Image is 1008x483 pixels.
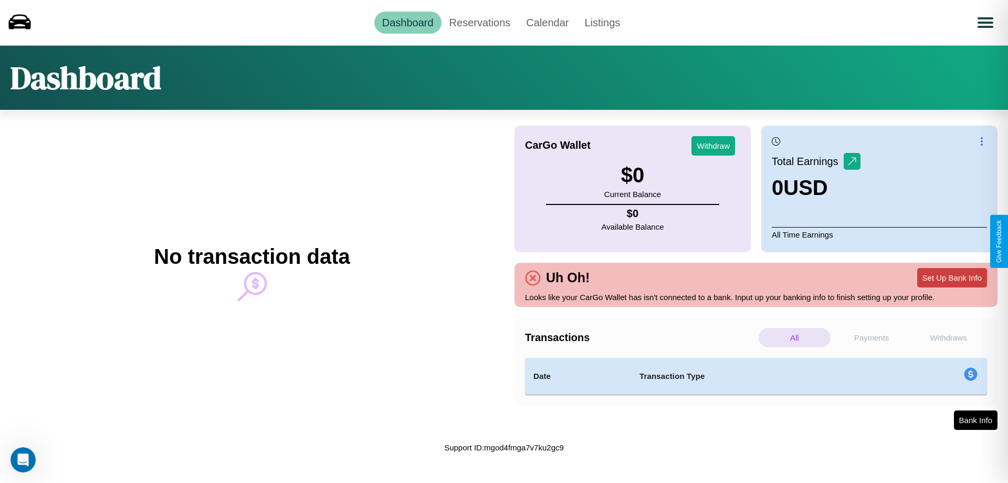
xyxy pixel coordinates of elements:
[541,270,595,285] h4: Uh Oh!
[836,328,908,347] p: Payments
[759,328,831,347] p: All
[602,208,664,220] h4: $ 0
[971,8,1000,37] button: Open menu
[525,139,591,151] h4: CarGo Wallet
[10,56,161,99] h1: Dashboard
[533,370,623,383] h4: Date
[691,136,735,156] button: Withdraw
[995,220,1003,263] div: Give Feedback
[772,176,860,200] h3: 0 USD
[576,12,628,34] a: Listings
[154,245,350,269] h2: No transaction data
[518,12,576,34] a: Calendar
[374,12,442,34] a: Dashboard
[772,227,987,242] p: All Time Earnings
[639,370,878,383] h4: Transaction Type
[10,447,36,472] iframe: Intercom live chat
[442,12,519,34] a: Reservations
[917,268,987,287] button: Set Up Bank Info
[602,220,664,234] p: Available Balance
[525,332,756,344] h4: Transactions
[604,187,661,201] p: Current Balance
[604,163,661,187] h3: $ 0
[525,358,987,395] table: simple table
[525,290,987,304] p: Looks like your CarGo Wallet has isn't connected to a bank. Input up your banking info to finish ...
[772,152,844,171] p: Total Earnings
[912,328,984,347] p: Withdraws
[954,410,997,430] button: Bank Info
[444,440,564,455] p: Support ID: mgod4fmga7v7ku2gc9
